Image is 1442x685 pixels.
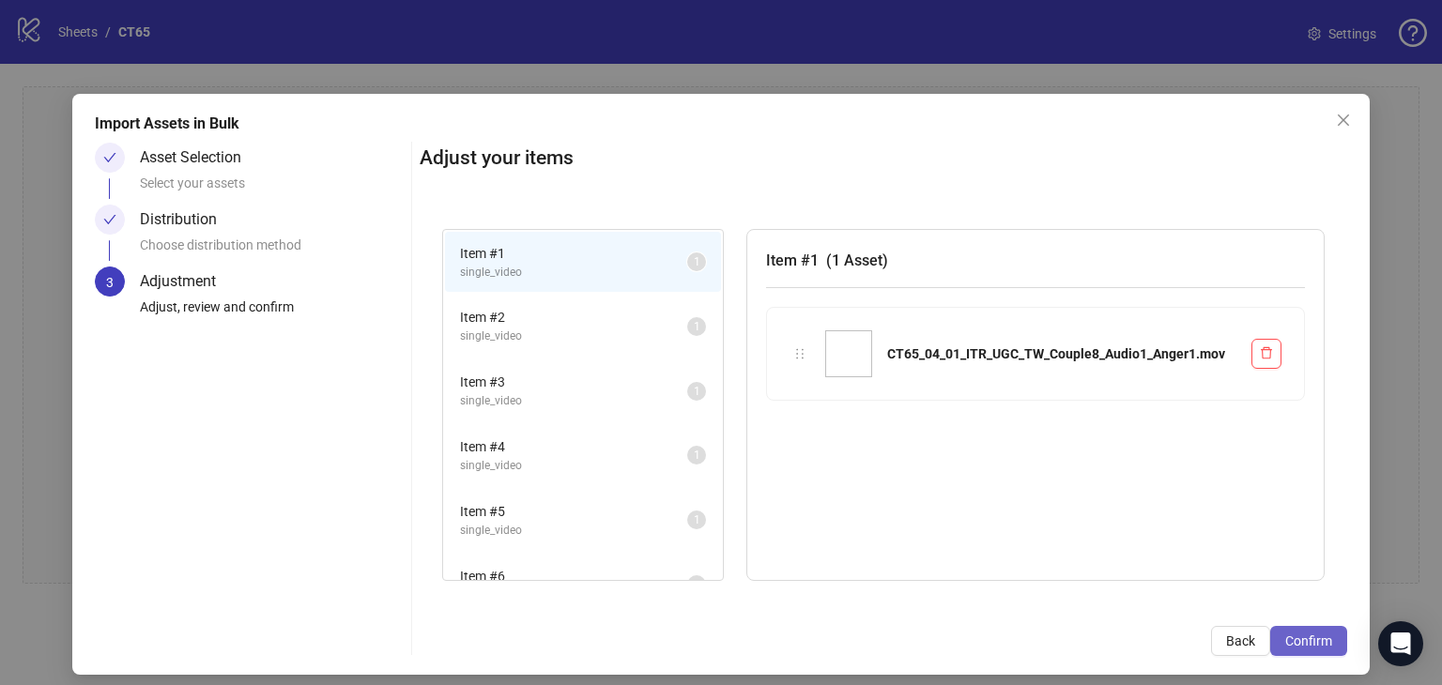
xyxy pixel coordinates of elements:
[694,385,700,398] span: 1
[140,235,404,266] div: Choose distribution method
[1285,633,1332,648] span: Confirm
[687,510,706,529] sup: 1
[1328,105,1358,135] button: Close
[766,249,1305,272] h3: Item # 1
[460,307,687,327] span: Item # 2
[103,151,116,164] span: check
[103,213,116,226] span: check
[460,327,687,345] span: single_video
[460,566,687,586] span: Item # 6
[793,347,806,360] span: holder
[790,343,810,364] div: holder
[140,266,231,297] div: Adjustment
[460,392,687,410] span: single_video
[694,513,700,526] span: 1
[687,317,706,336] sup: 1
[1226,633,1255,648] span: Back
[1211,626,1270,656] button: Back
[887,343,1236,364] div: CT65_04_01_ITR_UGC_TW_Couple8_Audio1_Anger1.mov
[95,113,1347,135] div: Import Assets in Bulk
[687,446,706,464] sup: 1
[460,501,687,522] span: Item # 5
[1260,346,1273,359] span: delete
[140,143,256,173] div: Asset Selection
[687,382,706,401] sup: 1
[140,297,404,328] div: Adjust, review and confirm
[460,372,687,392] span: Item # 3
[460,436,687,457] span: Item # 4
[460,457,687,475] span: single_video
[687,575,706,594] sup: 1
[420,143,1347,174] h2: Adjust your items
[106,275,114,290] span: 3
[825,330,872,377] img: CT65_04_01_ITR_UGC_TW_Couple8_Audio1_Anger1.mov
[694,449,700,462] span: 1
[1251,339,1281,369] button: Delete
[140,205,232,235] div: Distribution
[694,578,700,591] span: 1
[694,255,700,268] span: 1
[687,252,706,271] sup: 1
[1378,621,1423,666] div: Open Intercom Messenger
[1336,113,1351,128] span: close
[140,173,404,205] div: Select your assets
[826,251,888,269] span: ( 1 Asset )
[460,522,687,540] span: single_video
[460,264,687,282] span: single_video
[1270,626,1347,656] button: Confirm
[694,320,700,333] span: 1
[460,243,687,264] span: Item # 1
